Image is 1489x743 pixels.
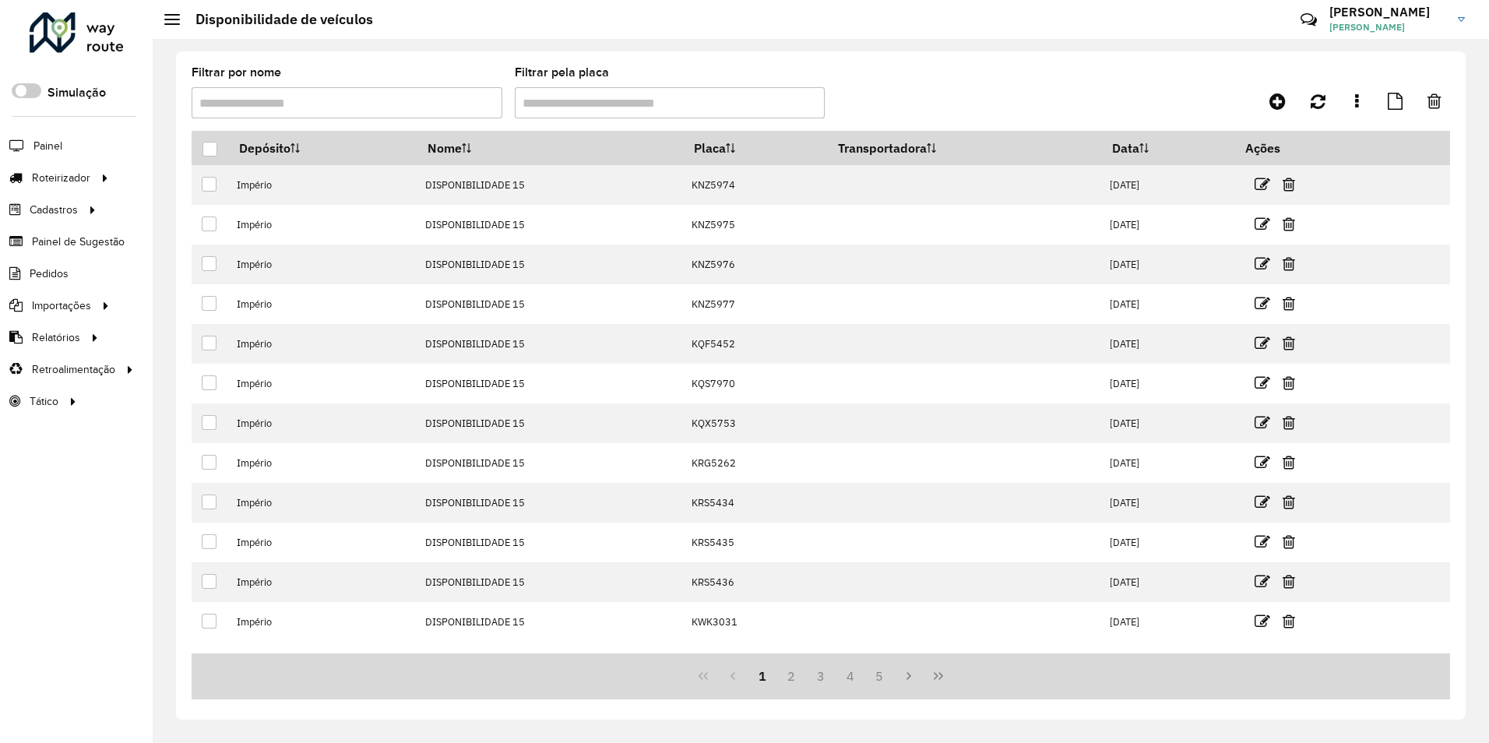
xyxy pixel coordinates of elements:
[1255,293,1270,314] a: Editar
[228,284,417,324] td: Império
[683,602,827,642] td: KWK3031
[417,205,683,245] td: DISPONIBILIDADE 15
[1255,412,1270,433] a: Editar
[683,245,827,284] td: KNZ5976
[1101,364,1234,403] td: [DATE]
[683,324,827,364] td: KQF5452
[48,83,106,102] label: Simulação
[417,132,683,165] th: Nome
[1283,611,1295,632] a: Excluir
[1329,5,1446,19] h3: [PERSON_NAME]
[32,298,91,314] span: Importações
[417,523,683,562] td: DISPONIBILIDADE 15
[1329,20,1446,34] span: [PERSON_NAME]
[683,443,827,483] td: KRG5262
[228,602,417,642] td: Império
[1255,253,1270,274] a: Editar
[1255,611,1270,632] a: Editar
[683,165,827,205] td: KNZ5974
[1255,452,1270,473] a: Editar
[1101,602,1234,642] td: [DATE]
[33,138,62,154] span: Painel
[228,132,417,165] th: Depósito
[417,364,683,403] td: DISPONIBILIDADE 15
[417,245,683,284] td: DISPONIBILIDADE 15
[228,364,417,403] td: Império
[683,403,827,443] td: KQX5753
[1255,531,1270,552] a: Editar
[1255,213,1270,234] a: Editar
[417,602,683,642] td: DISPONIBILIDADE 15
[827,132,1101,165] th: Transportadora
[894,661,924,691] button: Next Page
[1101,284,1234,324] td: [DATE]
[180,11,373,28] h2: Disponibilidade de veículos
[417,165,683,205] td: DISPONIBILIDADE 15
[1101,443,1234,483] td: [DATE]
[417,483,683,523] td: DISPONIBILIDADE 15
[865,661,895,691] button: 5
[30,266,69,282] span: Pedidos
[228,165,417,205] td: Império
[1101,523,1234,562] td: [DATE]
[417,403,683,443] td: DISPONIBILIDADE 15
[1283,293,1295,314] a: Excluir
[683,364,827,403] td: KQS7970
[228,324,417,364] td: Império
[32,170,90,186] span: Roteirizador
[683,562,827,602] td: KRS5436
[1101,483,1234,523] td: [DATE]
[30,393,58,410] span: Tático
[1255,333,1270,354] a: Editar
[417,284,683,324] td: DISPONIBILIDADE 15
[1283,333,1295,354] a: Excluir
[1283,412,1295,433] a: Excluir
[228,403,417,443] td: Império
[417,443,683,483] td: DISPONIBILIDADE 15
[1101,205,1234,245] td: [DATE]
[1101,562,1234,602] td: [DATE]
[1255,491,1270,512] a: Editar
[806,661,836,691] button: 3
[683,523,827,562] td: KRS5435
[1101,324,1234,364] td: [DATE]
[417,562,683,602] td: DISPONIBILIDADE 15
[1101,403,1234,443] td: [DATE]
[683,132,827,165] th: Placa
[1101,245,1234,284] td: [DATE]
[1283,452,1295,473] a: Excluir
[515,63,609,82] label: Filtrar pela placa
[417,324,683,364] td: DISPONIBILIDADE 15
[1292,3,1325,37] a: Contato Rápido
[30,202,78,218] span: Cadastros
[1283,571,1295,592] a: Excluir
[836,661,865,691] button: 4
[776,661,806,691] button: 2
[228,245,417,284] td: Império
[228,562,417,602] td: Império
[32,234,125,250] span: Painel de Sugestão
[192,63,281,82] label: Filtrar por nome
[228,443,417,483] td: Império
[683,205,827,245] td: KNZ5975
[1255,174,1270,195] a: Editar
[683,284,827,324] td: KNZ5977
[683,483,827,523] td: KRS5434
[748,661,777,691] button: 1
[228,205,417,245] td: Império
[1234,132,1328,164] th: Ações
[1283,531,1295,552] a: Excluir
[1283,253,1295,274] a: Excluir
[32,329,80,346] span: Relatórios
[32,361,115,378] span: Retroalimentação
[1101,132,1234,165] th: Data
[1255,571,1270,592] a: Editar
[1101,165,1234,205] td: [DATE]
[1283,213,1295,234] a: Excluir
[1255,372,1270,393] a: Editar
[1283,491,1295,512] a: Excluir
[1283,372,1295,393] a: Excluir
[924,661,953,691] button: Last Page
[228,523,417,562] td: Império
[228,483,417,523] td: Império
